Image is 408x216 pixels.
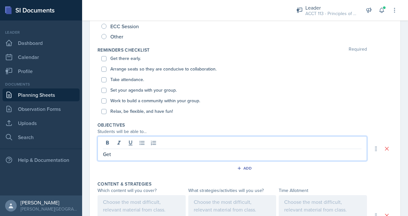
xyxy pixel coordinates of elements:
div: [PERSON_NAME][GEOGRAPHIC_DATA] [21,206,77,212]
div: [PERSON_NAME] [21,199,77,206]
label: Arrange seats so they are conducive to collaboration. [110,66,217,72]
a: Profile [3,65,80,78]
div: ACCT 113 - Principles of Accounting I / Fall 2025 [305,10,357,17]
div: Leader [3,29,80,35]
div: Help & Documentation [3,154,80,166]
label: Work to build a community within your group. [110,97,200,104]
a: Search [3,131,80,144]
div: Students will be able to... [98,128,367,135]
label: Get there early. [110,55,141,62]
a: Dashboard [3,37,80,49]
label: Objectives [98,122,125,128]
label: Set your agenda with your group. [110,87,177,94]
a: Uploads [3,117,80,129]
span: ECC Session [110,23,139,29]
div: Time Allotment [279,187,367,194]
label: Take attendance. [110,76,144,83]
span: Other [110,33,123,40]
div: Leader [305,4,357,12]
div: What strategies/activities will you use? [188,187,276,194]
label: Relax, be flexible, and have fun! [110,108,173,115]
a: Calendar [3,51,80,63]
label: Reminders Checklist [98,47,150,53]
p: Get [103,150,361,158]
div: Which content will you cover? [98,187,186,194]
a: Planning Sheets [3,88,80,101]
div: Documents [3,81,80,87]
div: Add [238,166,252,171]
span: Required [349,47,367,53]
label: Content & Strategies [98,181,151,187]
button: Add [235,163,256,173]
a: Observation Forms [3,103,80,115]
